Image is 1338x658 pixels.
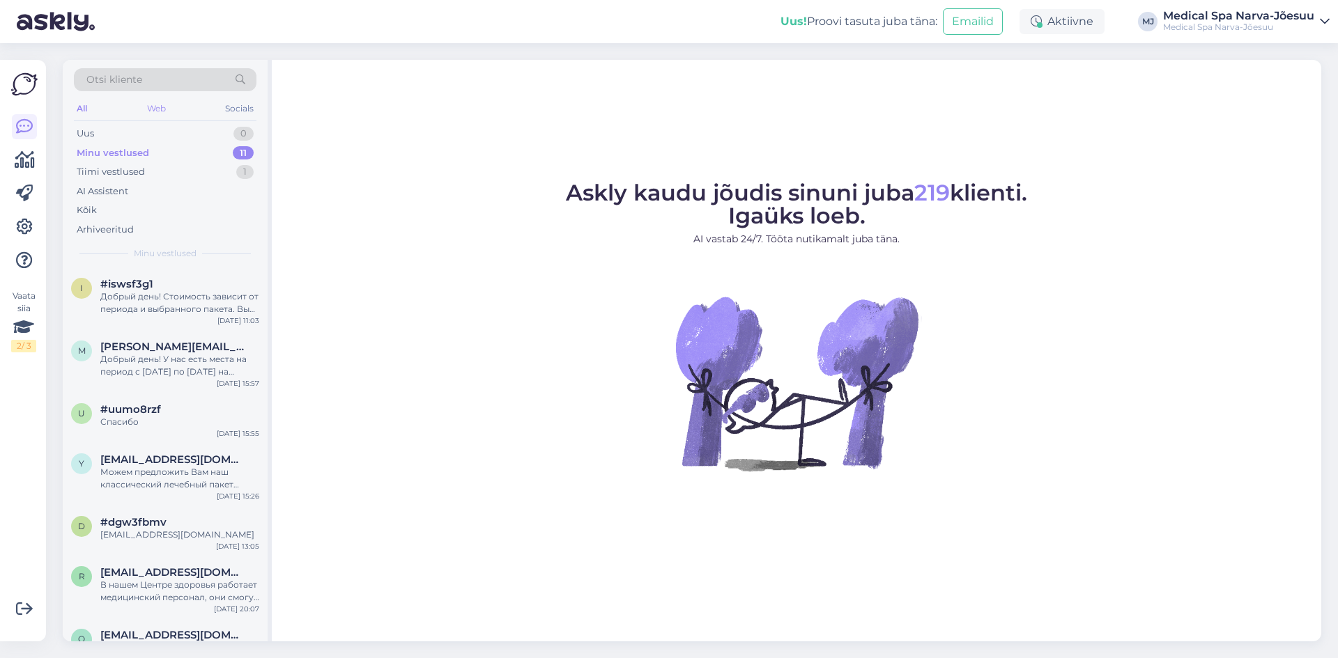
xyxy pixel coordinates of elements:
div: Спасибо [100,416,259,428]
span: 219 [914,179,950,206]
div: [DATE] 15:57 [217,378,259,389]
div: [DATE] 20:07 [214,604,259,614]
div: Uus [77,127,94,141]
span: y [79,458,84,469]
span: u [78,408,85,418]
span: yana_gribovich@mail.ru [100,453,245,466]
span: #dgw3fbmv [100,516,167,528]
div: AI Assistent [77,185,128,198]
button: Emailid [943,8,1003,35]
div: 2 / 3 [11,340,36,352]
div: [DATE] 11:03 [217,315,259,326]
div: MJ [1138,12,1158,31]
div: Aktiivne [1020,9,1105,34]
b: Uus! [780,15,807,28]
span: ots2013@msil.ru [100,629,245,641]
div: В нашем Центре здоровья работает медицинский персонал, они смогут посоветовать для вас процедуры ... [100,579,259,604]
span: r [79,571,85,581]
div: Proovi tasuta juba täna: [780,13,937,30]
p: AI vastab 24/7. Tööta nutikamalt juba täna. [566,232,1027,246]
span: #iswsf3g1 [100,278,153,290]
span: d [78,521,85,531]
div: Medical Spa Narva-Jõesuu [1163,22,1314,33]
span: #uumo8rzf [100,403,161,416]
div: Arhiveeritud [77,223,134,237]
div: 1 [236,165,254,179]
span: Minu vestlused [134,247,197,260]
div: [EMAIL_ADDRESS][DOMAIN_NAME] [100,528,259,541]
span: m [78,345,86,356]
div: Добрый день! Стоимость зависит от периода и выбранного пакета. Вы когда хотели бы нас посетить? [100,290,259,315]
img: No Chat active [671,258,922,508]
span: Otsi kliente [86,72,142,87]
div: Можем предложить Вам наш классический лечебный пакет "Скажи Здоровью Да!" [URL][DOMAIN_NAME] На п... [100,466,259,491]
span: Askly kaudu jõudis sinuni juba klienti. Igaüks loeb. [566,179,1027,229]
div: 11 [233,146,254,160]
div: Vaata siia [11,290,36,352]
span: robertjude24@gmail.com [100,566,245,579]
div: 0 [233,127,254,141]
div: Tiimi vestlused [77,165,145,179]
div: Socials [222,100,256,118]
div: Web [144,100,169,118]
div: All [74,100,90,118]
div: Medical Spa Narva-Jõesuu [1163,10,1314,22]
div: Minu vestlused [77,146,149,160]
div: [DATE] 15:26 [217,491,259,501]
span: i [80,283,83,293]
span: maria.poptsova@icloud.com [100,340,245,353]
div: Добрый день! У нас есть места на период с [DATE] по [DATE] на сеньорский оздоровительный пакет. В... [100,353,259,378]
span: o [78,634,85,644]
div: [DATE] 13:05 [216,541,259,551]
img: Askly Logo [11,71,38,97]
div: [DATE] 15:55 [217,428,259,439]
div: Kõik [77,203,97,217]
a: Medical Spa Narva-JõesuuMedical Spa Narva-Jõesuu [1163,10,1330,33]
